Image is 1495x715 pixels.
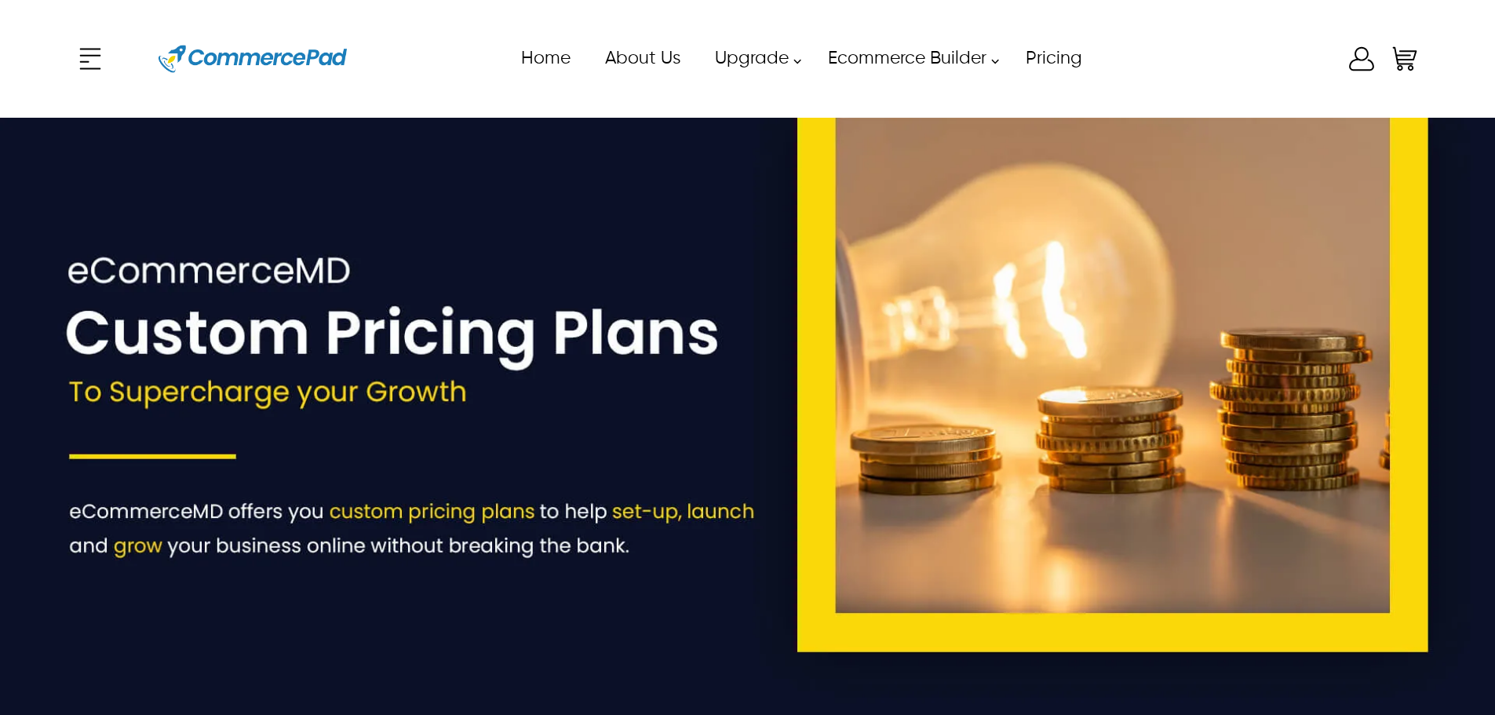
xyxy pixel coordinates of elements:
[587,41,697,76] a: About Us
[697,41,810,76] a: Upgrade
[810,41,1008,76] a: Ecommerce Builder
[145,24,360,94] a: Website Logo for Commerce Pad
[1389,43,1420,75] a: Shopping Cart
[1008,41,1099,76] a: Pricing
[159,24,347,94] img: Website Logo for Commerce Pad
[503,41,587,76] a: Home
